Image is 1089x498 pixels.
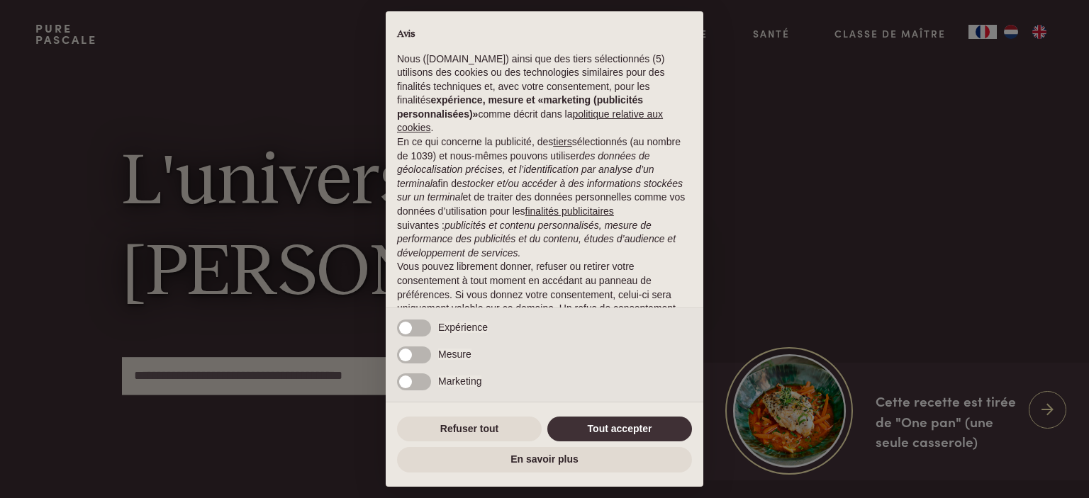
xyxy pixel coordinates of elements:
[397,135,692,260] p: En ce qui concerne la publicité, des sélectionnés (au nombre de 1039) et nous-mêmes pouvons utili...
[397,150,654,189] em: des données de géolocalisation précises, et l’identification par analyse d’un terminal
[397,447,692,472] button: En savoir plus
[547,417,692,442] button: Tout accepter
[397,94,643,120] strong: expérience, mesure et «marketing (publicités personnalisées)»
[438,375,481,387] span: Marketing
[397,417,542,442] button: Refuser tout
[397,52,692,136] p: Nous ([DOMAIN_NAME]) ainsi que des tiers sélectionnés (5) utilisons des cookies ou des technologi...
[438,322,488,333] span: Expérience
[553,135,571,149] button: tiers
[397,220,676,259] em: publicités et contenu personnalisés, mesure de performance des publicités et du contenu, études d...
[397,28,692,41] h2: Avis
[438,349,471,360] span: Mesure
[397,260,692,329] p: Vous pouvez librement donner, refuser ou retirer votre consentement à tout moment en accédant au ...
[525,205,614,219] button: finalités publicitaires
[397,178,683,203] em: stocker et/ou accéder à des informations stockées sur un terminal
